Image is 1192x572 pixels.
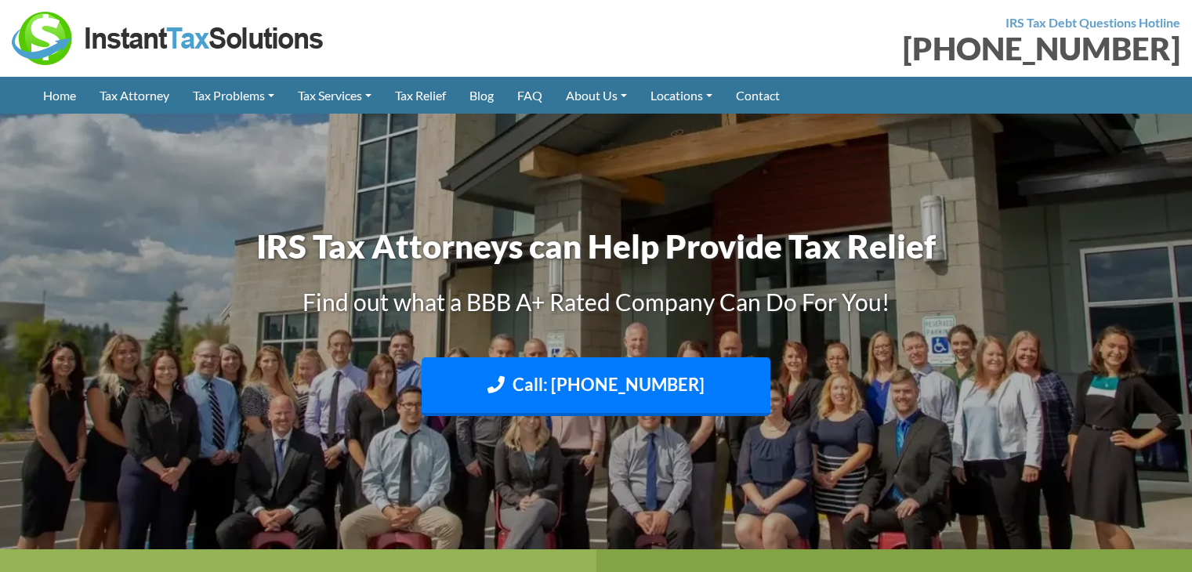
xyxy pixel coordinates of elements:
[161,285,1031,318] h3: Find out what a BBB A+ Rated Company Can Do For You!
[505,77,554,114] a: FAQ
[181,77,286,114] a: Tax Problems
[12,29,325,44] a: Instant Tax Solutions Logo
[286,77,383,114] a: Tax Services
[639,77,724,114] a: Locations
[422,357,770,416] a: Call: [PHONE_NUMBER]
[12,12,325,65] img: Instant Tax Solutions Logo
[554,77,639,114] a: About Us
[31,77,88,114] a: Home
[161,223,1031,270] h1: IRS Tax Attorneys can Help Provide Tax Relief
[724,77,792,114] a: Contact
[383,77,458,114] a: Tax Relief
[458,77,505,114] a: Blog
[88,77,181,114] a: Tax Attorney
[608,33,1181,64] div: [PHONE_NUMBER]
[1005,15,1180,30] strong: IRS Tax Debt Questions Hotline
